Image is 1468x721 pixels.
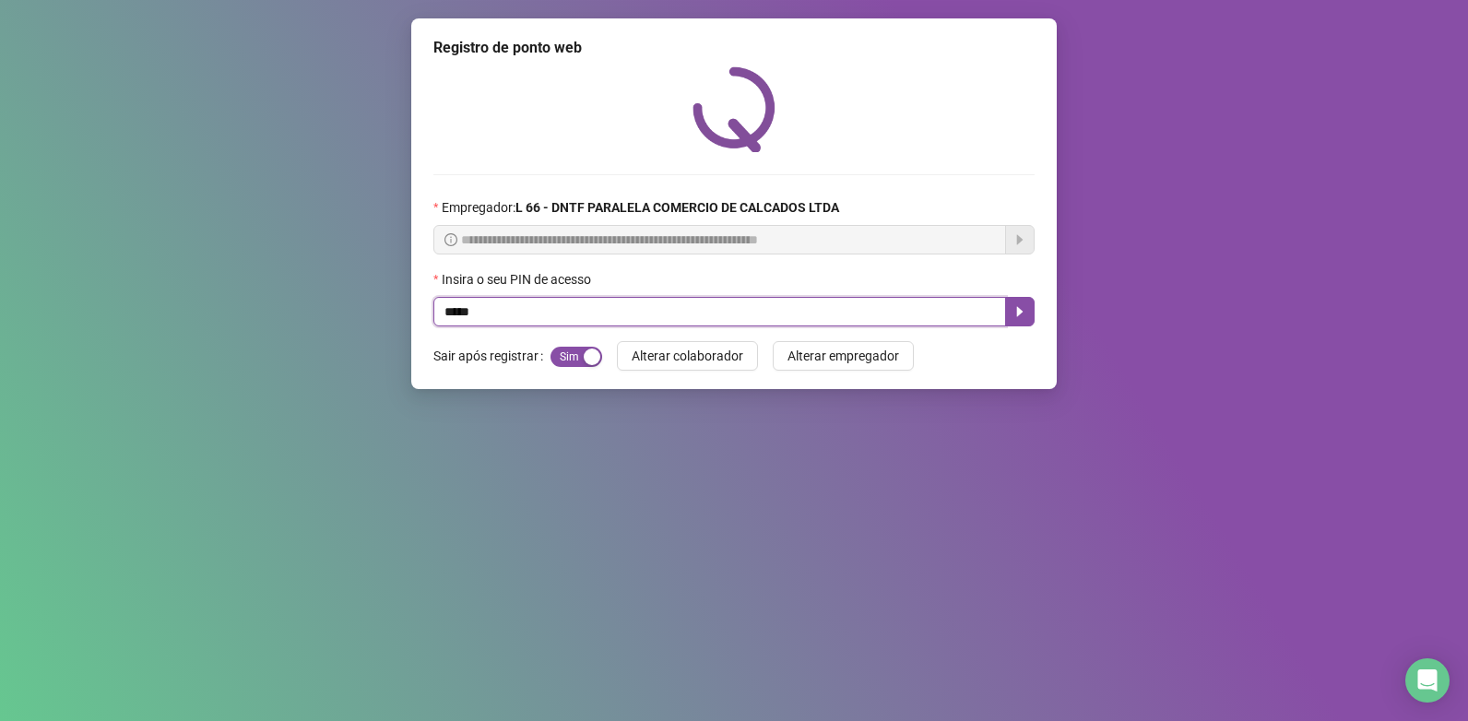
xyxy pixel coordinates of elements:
[1012,304,1027,319] span: caret-right
[787,346,899,366] span: Alterar empregador
[632,346,743,366] span: Alterar colaborador
[442,197,839,218] span: Empregador :
[433,269,603,290] label: Insira o seu PIN de acesso
[515,200,839,215] strong: L 66 - DNTF PARALELA COMERCIO DE CALCADOS LTDA
[444,233,457,246] span: info-circle
[693,66,775,152] img: QRPoint
[1405,658,1450,703] div: Open Intercom Messenger
[617,341,758,371] button: Alterar colaborador
[773,341,914,371] button: Alterar empregador
[433,341,550,371] label: Sair após registrar
[433,37,1035,59] div: Registro de ponto web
